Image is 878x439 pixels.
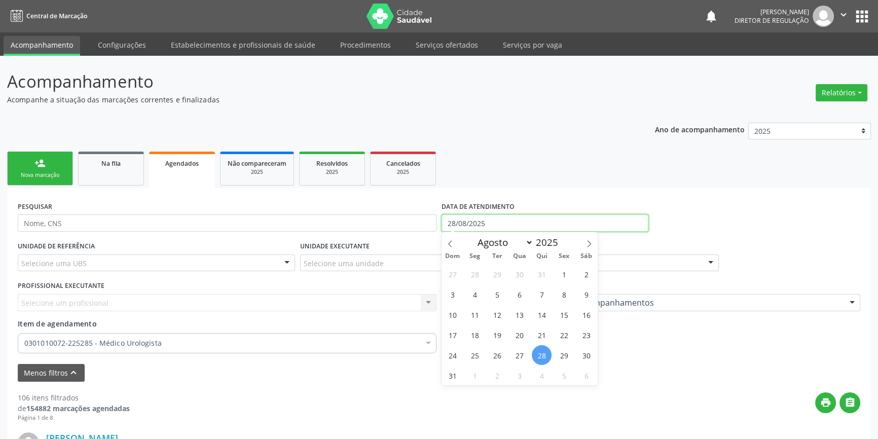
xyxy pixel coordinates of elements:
[443,284,462,304] span: Agosto 3, 2025
[18,239,95,254] label: UNIDADE DE REFERÊNCIA
[553,253,575,260] span: Sex
[508,253,531,260] span: Qua
[443,345,462,365] span: Agosto 24, 2025
[409,36,485,54] a: Serviços ofertados
[487,305,507,324] span: Agosto 12, 2025
[7,8,87,24] a: Central de Marcação
[509,284,529,304] span: Agosto 6, 2025
[386,159,420,168] span: Cancelados
[487,325,507,345] span: Agosto 19, 2025
[532,325,552,345] span: Agosto 21, 2025
[509,264,529,284] span: Julho 30, 2025
[300,239,370,254] label: UNIDADE EXECUTANTE
[442,214,648,232] input: Selecione um intervalo
[532,365,552,385] span: Setembro 4, 2025
[304,258,384,269] span: Selecione uma unidade
[443,305,462,324] span: Agosto 10, 2025
[487,264,507,284] span: Julho 29, 2025
[531,253,553,260] span: Qui
[532,264,552,284] span: Julho 31, 2025
[487,345,507,365] span: Agosto 26, 2025
[853,8,871,25] button: apps
[554,365,574,385] span: Setembro 5, 2025
[496,36,569,54] a: Serviços por vaga
[465,365,485,385] span: Setembro 1, 2025
[316,159,348,168] span: Resolvidos
[442,199,515,214] label: DATA DE ATENDIMENTO
[487,284,507,304] span: Agosto 5, 2025
[445,298,839,308] span: 03.01 - Consultas / Atendimentos / Acompanhamentos
[509,365,529,385] span: Setembro 3, 2025
[576,345,596,365] span: Agosto 30, 2025
[18,278,104,294] label: PROFISSIONAL EXECUTANTE
[4,36,80,56] a: Acompanhamento
[816,84,867,101] button: Relatórios
[21,258,87,269] span: Selecione uma UBS
[509,325,529,345] span: Agosto 20, 2025
[18,319,97,328] span: Item de agendamento
[487,365,507,385] span: Setembro 2, 2025
[735,8,809,16] div: [PERSON_NAME]
[532,305,552,324] span: Agosto 14, 2025
[576,365,596,385] span: Setembro 6, 2025
[443,365,462,385] span: Agosto 31, 2025
[465,305,485,324] span: Agosto 11, 2025
[18,414,130,422] div: Página 1 de 8
[834,6,853,27] button: 
[228,168,286,176] div: 2025
[443,325,462,345] span: Agosto 17, 2025
[465,345,485,365] span: Agosto 25, 2025
[15,171,65,179] div: Nova marcação
[464,253,486,260] span: Seg
[26,12,87,20] span: Central de Marcação
[68,367,79,378] i: keyboard_arrow_up
[18,199,52,214] label: PESQUISAR
[554,305,574,324] span: Agosto 15, 2025
[465,325,485,345] span: Agosto 18, 2025
[575,253,598,260] span: Sáb
[465,284,485,304] span: Agosto 4, 2025
[532,345,552,365] span: Agosto 28, 2025
[378,168,428,176] div: 2025
[101,159,121,168] span: Na fila
[228,159,286,168] span: Não compareceram
[839,392,860,413] button: 
[26,404,130,413] strong: 154882 marcações agendadas
[486,253,508,260] span: Ter
[815,392,836,413] button: print
[554,325,574,345] span: Agosto 22, 2025
[18,214,436,232] input: Nome, CNS
[7,94,612,105] p: Acompanhe a situação das marcações correntes e finalizadas
[554,264,574,284] span: Agosto 1, 2025
[509,345,529,365] span: Agosto 27, 2025
[307,168,357,176] div: 2025
[576,264,596,284] span: Agosto 2, 2025
[18,392,130,403] div: 106 itens filtrados
[165,159,199,168] span: Agendados
[442,253,464,260] span: Dom
[24,338,420,348] span: 0301010072-225285 - Médico Urologista
[845,397,856,408] i: 
[838,9,849,20] i: 
[533,236,567,249] input: Year
[7,69,612,94] p: Acompanhamento
[472,235,533,249] select: Month
[34,158,46,169] div: person_add
[18,364,85,382] button: Menos filtroskeyboard_arrow_up
[91,36,153,54] a: Configurações
[820,397,831,408] i: print
[576,305,596,324] span: Agosto 16, 2025
[576,325,596,345] span: Agosto 23, 2025
[532,284,552,304] span: Agosto 7, 2025
[443,264,462,284] span: Julho 27, 2025
[509,305,529,324] span: Agosto 13, 2025
[164,36,322,54] a: Estabelecimentos e profissionais de saúde
[576,284,596,304] span: Agosto 9, 2025
[333,36,398,54] a: Procedimentos
[704,9,718,23] button: notifications
[554,345,574,365] span: Agosto 29, 2025
[813,6,834,27] img: img
[465,264,485,284] span: Julho 28, 2025
[18,403,130,414] div: de
[554,284,574,304] span: Agosto 8, 2025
